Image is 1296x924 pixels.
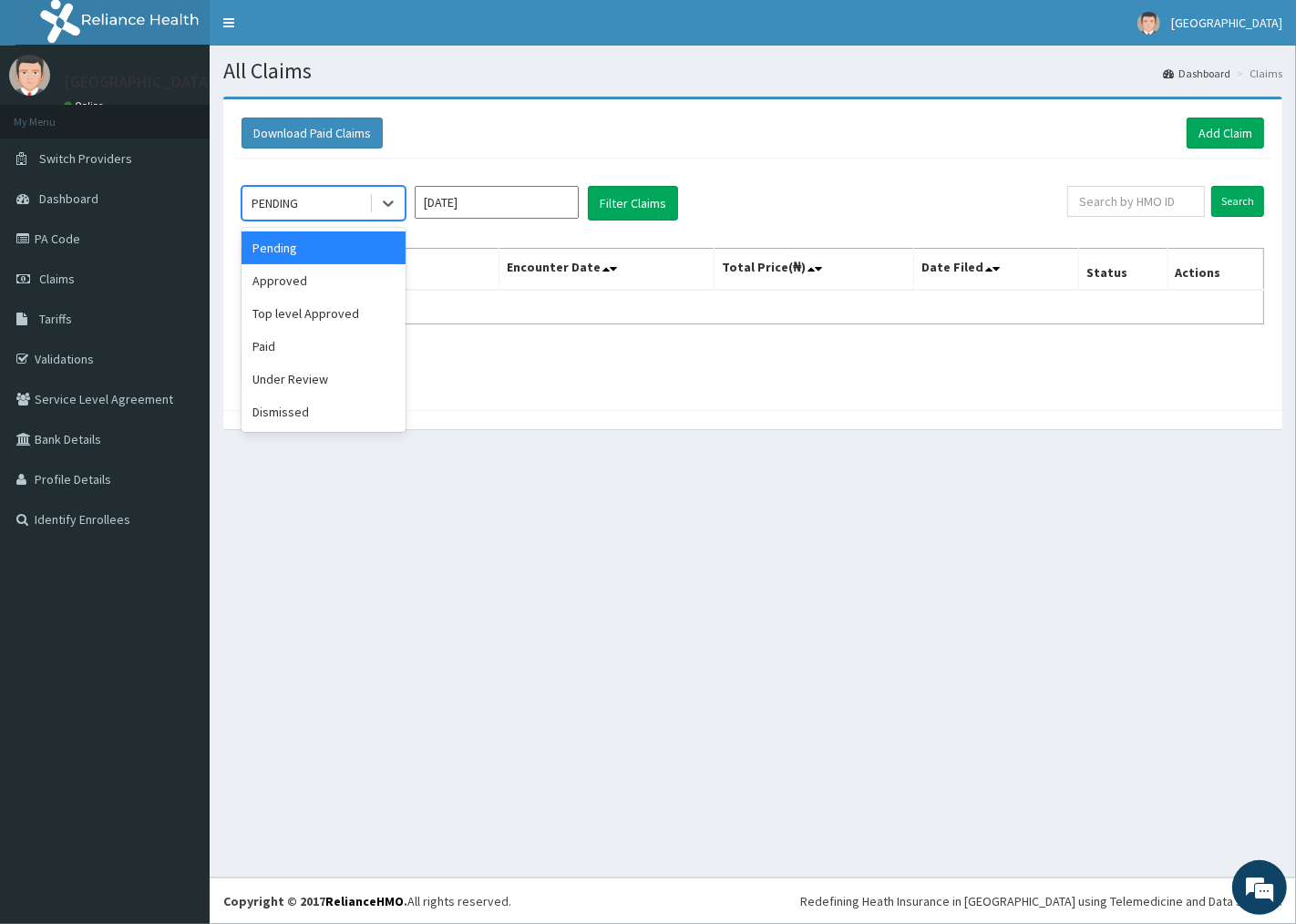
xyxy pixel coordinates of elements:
[39,271,75,287] span: Claims
[39,190,98,207] span: Dashboard
[1232,66,1282,81] li: Claims
[1187,118,1264,149] a: Add Claim
[39,311,72,327] span: Tariffs
[210,878,1296,924] footer: All rights reserved.
[1167,249,1263,291] th: Actions
[1163,66,1230,81] a: Dashboard
[64,74,214,90] p: [GEOGRAPHIC_DATA]
[415,186,579,219] input: Select Month and Year
[325,893,404,909] a: RelianceHMO
[715,249,914,291] th: Total Price(₦)
[242,330,406,363] div: Paid
[588,186,678,221] button: Filter Claims
[242,118,383,149] button: Download Paid Claims
[252,194,298,212] div: PENDING
[1079,249,1168,291] th: Status
[223,59,1282,83] h1: All Claims
[242,297,406,330] div: Top level Approved
[64,99,108,112] a: Online
[1171,15,1282,31] span: [GEOGRAPHIC_DATA]
[223,893,407,909] strong: Copyright © 2017 .
[1067,186,1205,217] input: Search by HMO ID
[242,264,406,297] div: Approved
[914,249,1079,291] th: Date Filed
[242,231,406,264] div: Pending
[9,55,50,96] img: User Image
[1137,12,1160,35] img: User Image
[242,395,406,428] div: Dismissed
[242,363,406,395] div: Under Review
[800,892,1282,910] div: Redefining Heath Insurance in [GEOGRAPHIC_DATA] using Telemedicine and Data Science!
[499,249,715,291] th: Encounter Date
[1211,186,1264,217] input: Search
[39,150,132,167] span: Switch Providers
